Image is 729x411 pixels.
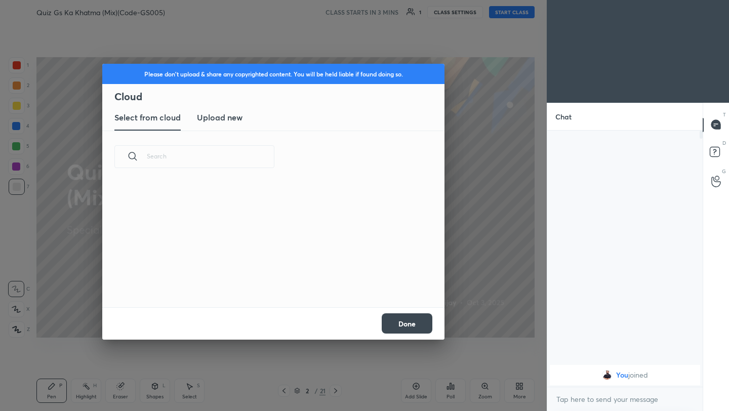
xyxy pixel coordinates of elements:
h2: Cloud [114,90,444,103]
button: Done [382,313,432,334]
div: grid [102,180,432,307]
h3: Select from cloud [114,111,181,124]
div: grid [547,363,703,387]
h3: Upload new [197,111,242,124]
span: joined [628,371,648,379]
p: T [723,111,726,118]
p: D [722,139,726,147]
p: G [722,168,726,175]
div: Please don't upload & share any copyrighted content. You will be held liable if found doing so. [102,64,444,84]
img: 2e1776e2a17a458f8f2ae63657c11f57.jpg [602,370,612,380]
input: Search [147,135,274,178]
span: You [616,371,628,379]
p: Chat [547,103,580,130]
